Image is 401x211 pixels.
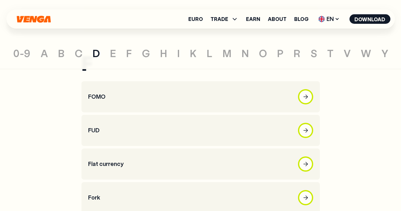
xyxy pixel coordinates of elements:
a: H [160,47,167,60]
a: FOMO [81,81,320,112]
svg: Home [16,16,51,23]
a: E [110,47,116,60]
a: W [361,47,371,60]
a: Y [381,47,388,60]
a: G [142,47,150,60]
a: Blog [294,16,308,22]
a: 0-9 [13,47,30,60]
img: flag-uk [318,16,325,22]
a: L [207,47,212,60]
a: About [268,16,287,22]
a: K [190,47,197,60]
h2: FOMO [88,93,106,100]
span: TRADE [210,16,228,22]
span: TRADE [210,15,238,23]
a: R [294,47,301,60]
a: FUD [81,115,320,146]
h2: Fork [88,194,100,201]
a: P [277,47,283,60]
a: Fiat currency [81,148,320,180]
span: EN [316,14,342,24]
button: Download [349,14,390,24]
a: D [93,47,100,60]
h2: FUD [88,127,100,134]
a: S [311,47,317,60]
a: C [75,47,82,60]
a: B [58,47,65,60]
a: M [223,47,231,60]
a: I [177,47,180,60]
a: N [242,47,249,60]
a: V [344,47,351,60]
a: A [41,47,48,60]
a: F [126,47,132,60]
a: Euro [188,16,203,22]
a: Earn [246,16,260,22]
a: O [259,47,267,60]
h2: Fiat currency [88,161,124,168]
h2: F [81,54,320,71]
a: T [327,47,333,60]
